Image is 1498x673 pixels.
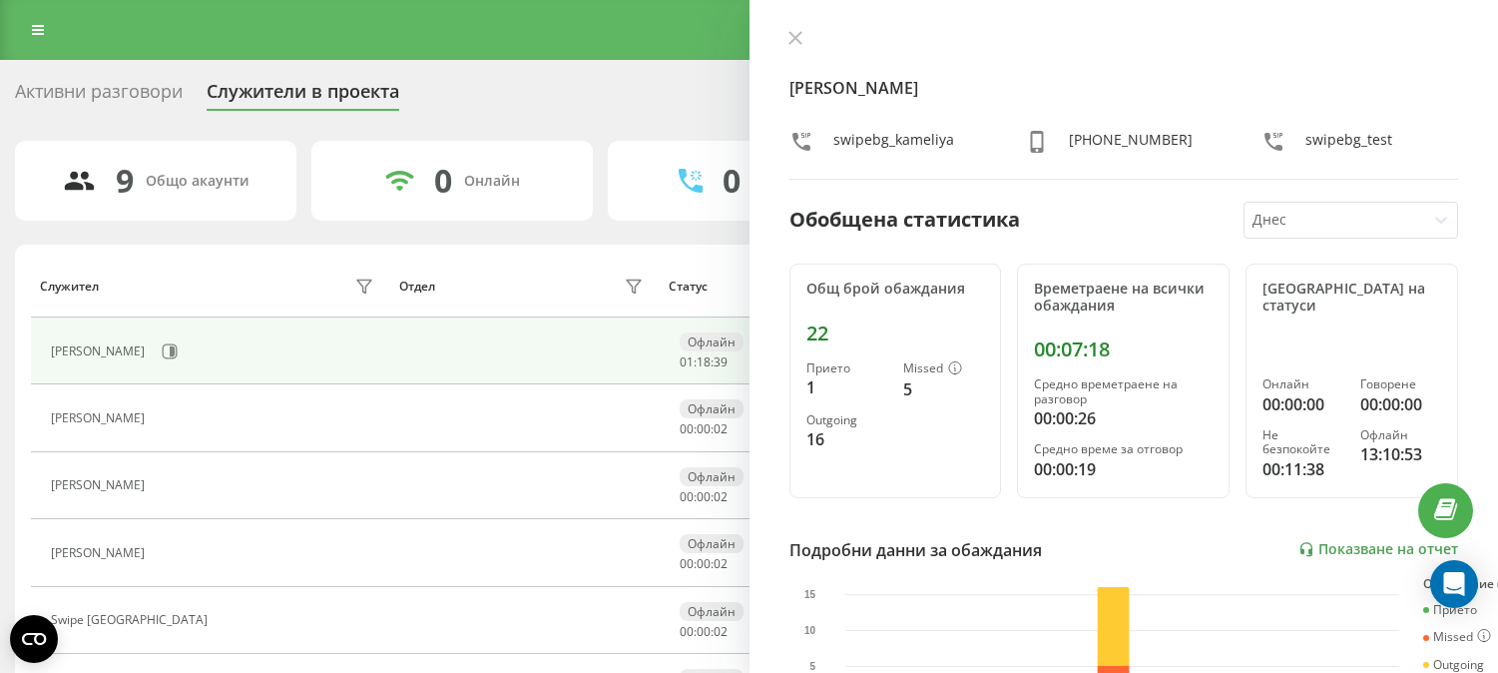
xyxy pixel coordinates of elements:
span: 39 [714,353,728,370]
div: Swipe [GEOGRAPHIC_DATA] [51,613,213,627]
span: 02 [714,555,728,572]
div: 9 [116,162,134,200]
span: 01 [680,353,694,370]
div: 00:00:00 [1262,392,1343,416]
span: 00 [697,488,711,505]
div: Служител [40,280,99,294]
div: Подробни данни за обаждания [789,538,1042,562]
span: 00 [680,555,694,572]
text: 10 [804,624,816,635]
div: Open Intercom Messenger [1430,560,1478,608]
div: : : [680,625,728,639]
div: 0 [434,162,452,200]
div: : : [680,422,728,436]
div: 00:00:26 [1034,406,1213,430]
div: : : [680,557,728,571]
div: 1 [806,375,887,399]
div: [PERSON_NAME] [51,546,150,560]
div: Онлайн [464,173,520,190]
div: 00:07:18 [1034,337,1213,361]
div: [PERSON_NAME] [51,411,150,425]
span: 00 [680,488,694,505]
div: Офлайн [680,534,744,553]
span: 00 [697,420,711,437]
div: 22 [806,322,985,345]
div: [PERSON_NAME] [51,344,150,358]
div: 13:10:53 [1360,442,1441,466]
span: 00 [680,623,694,640]
div: Средно времетраене на разговор [1034,377,1213,406]
div: Офлайн [1360,428,1441,442]
div: Не безпокойте [1262,428,1343,457]
div: : : [680,355,728,369]
div: [GEOGRAPHIC_DATA] на статуси [1262,281,1441,315]
span: 00 [680,420,694,437]
div: Офлайн [680,399,744,418]
span: 02 [714,420,728,437]
button: Open CMP widget [10,615,58,663]
div: Outgoing [806,413,887,427]
div: Обобщена статистика [789,205,1020,235]
div: Офлайн [680,602,744,621]
text: 15 [804,588,816,599]
span: 00 [697,623,711,640]
div: Служители в проекта [207,81,399,112]
div: Средно време за отговор [1034,442,1213,456]
h4: [PERSON_NAME] [789,76,1459,100]
div: Офлайн [680,333,744,351]
span: 00 [697,555,711,572]
div: 00:00:00 [1360,392,1441,416]
div: 00:11:38 [1262,457,1343,481]
div: swipebg_kameliya [833,130,954,159]
div: 00:00:19 [1034,457,1213,481]
div: Офлайн [680,467,744,486]
div: Общ брой обаждания [806,281,985,298]
div: [PHONE_NUMBER] [1069,130,1193,159]
div: Онлайн [1262,377,1343,391]
a: Показване на отчет [1298,541,1458,558]
div: [PERSON_NAME] [51,478,150,492]
div: Общо акаунти [146,173,250,190]
div: Missed [1423,629,1491,645]
div: Активни разговори [15,81,183,112]
div: Статус [669,280,708,294]
div: Прието [806,361,887,375]
div: : : [680,490,728,504]
span: 18 [697,353,711,370]
div: 0 [723,162,741,200]
span: 02 [714,488,728,505]
div: Говорене [1360,377,1441,391]
div: swipebg_test [1305,130,1392,159]
div: 16 [806,427,887,451]
div: 5 [903,377,984,401]
div: Missed [903,361,984,377]
div: Прието [1423,603,1477,617]
div: Времетраене на всички обаждания [1034,281,1213,315]
text: 5 [809,660,815,671]
div: Outgoing [1423,658,1484,672]
div: Отдел [399,280,435,294]
span: 02 [714,623,728,640]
